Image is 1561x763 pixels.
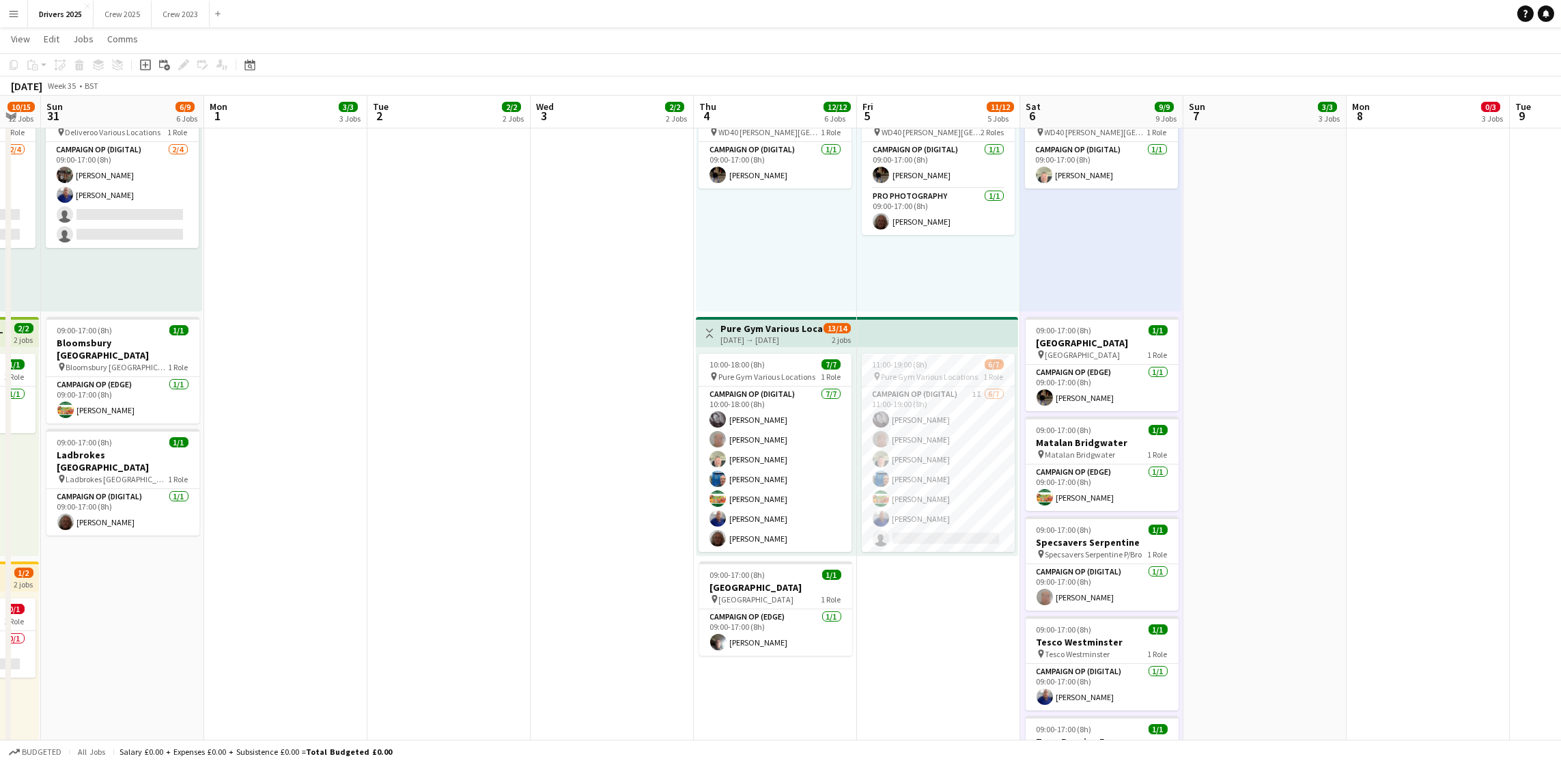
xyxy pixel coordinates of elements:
div: 2 Jobs [503,113,524,124]
span: Fri [862,100,873,113]
app-job-card: 09:00-17:00 (8h)1/1[GEOGRAPHIC_DATA] [GEOGRAPHIC_DATA]1 RoleCampaign Op (Edge)1/109:00-17:00 (8h)... [1026,317,1179,411]
h3: Pure Gym Various Locations [720,322,822,335]
span: 2/2 [502,102,521,112]
span: 1 Role [5,372,25,382]
span: 1/1 [1149,624,1168,635]
span: 1/1 [169,437,188,447]
app-card-role: Campaign Op (Edge)1/109:00-17:00 (8h)[PERSON_NAME] [1026,464,1179,511]
span: Sun [46,100,63,113]
span: Pure Gym Various Locations [882,372,979,382]
app-job-card: 09:00-17:00 (8h)1/1 WD40 [PERSON_NAME][GEOGRAPHIC_DATA]1 RoleCampaign Op (Digital)1/109:00-17:00 ... [699,109,852,189]
div: 2 jobs [14,578,33,589]
app-job-card: 09:00-17:00 (8h)1/1Bloomsbury [GEOGRAPHIC_DATA] Bloomsbury [GEOGRAPHIC_DATA]1 RoleCampaign Op (Ed... [46,317,199,424]
app-card-role: Campaign Op (Edge)1/109:00-17:00 (8h)[PERSON_NAME] [699,609,852,656]
span: Week 35 [45,81,79,91]
div: 6 Jobs [176,113,197,124]
span: 6 [1024,108,1041,124]
app-card-role: Campaign Op (Edge)1/109:00-17:00 (8h)[PERSON_NAME] [1026,365,1179,411]
span: 0/1 [5,604,25,614]
span: 1 Role [5,127,25,137]
span: WD40 [PERSON_NAME][GEOGRAPHIC_DATA] [1045,127,1147,137]
span: 11/12 [987,102,1014,112]
div: Salary £0.00 + Expenses £0.00 + Subsistence £0.00 = [119,747,392,757]
span: [GEOGRAPHIC_DATA] [1045,350,1121,360]
app-card-role: Campaign Op (Digital)1I6/711:00-19:00 (8h)[PERSON_NAME][PERSON_NAME][PERSON_NAME][PERSON_NAME][PE... [862,387,1015,552]
span: 3 [534,108,554,124]
h3: Ladbrokes [GEOGRAPHIC_DATA] [46,449,199,473]
span: 1/1 [1149,724,1168,734]
span: Deliveroo Various Locations [66,127,161,137]
app-job-card: 09:00-17:00 (8h)1/1Ladbrokes [GEOGRAPHIC_DATA] Ladbrokes [GEOGRAPHIC_DATA]1 RoleCampaign Op (Digi... [46,429,199,536]
span: Total Budgeted £0.00 [306,747,392,757]
div: 2 jobs [832,333,851,345]
app-card-role: Campaign Op (Digital)1/109:00-17:00 (8h)[PERSON_NAME] [1025,142,1178,189]
span: WD40 [PERSON_NAME][GEOGRAPHIC_DATA] [882,127,981,137]
h3: Matalan Bridgwater [1026,436,1179,449]
div: BST [85,81,98,91]
span: WD40 [PERSON_NAME][GEOGRAPHIC_DATA] [718,127,821,137]
h3: [GEOGRAPHIC_DATA] [699,581,852,594]
span: Sat [1026,100,1041,113]
span: Matalan Bridgwater [1045,449,1116,460]
span: Mon [1352,100,1370,113]
a: View [5,30,36,48]
button: Crew 2025 [94,1,152,27]
span: 10/15 [8,102,35,112]
span: 1 Role [1148,549,1168,559]
span: 09:00-17:00 (8h) [57,325,113,335]
span: 1 Role [1147,127,1167,137]
span: Tue [373,100,389,113]
h3: [GEOGRAPHIC_DATA] [1026,337,1179,349]
app-job-card: 10:00-18:00 (8h)7/7 Pure Gym Various Locations1 RoleCampaign Op (Digital)7/710:00-18:00 (8h)[PERS... [699,354,852,552]
span: 10:00-18:00 (8h) [709,359,765,370]
span: 1 Role [984,372,1004,382]
span: 3/3 [1318,102,1337,112]
span: 1/1 [1149,325,1168,335]
span: 09:00-17:00 (8h) [1037,724,1092,734]
span: 3/3 [339,102,358,112]
app-card-role: Campaign Op (Digital)1/109:00-17:00 (8h)[PERSON_NAME] [1026,564,1179,611]
span: 1 Role [821,372,841,382]
span: 09:00-17:00 (8h) [1037,325,1092,335]
app-job-card: 09:00-17:00 (8h)1/1Tesco Westminster Tesco Westminster1 RoleCampaign Op (Digital)1/109:00-17:00 (... [1026,616,1179,710]
div: [DATE] [11,79,42,93]
span: 2 [371,108,389,124]
span: 1/1 [1149,425,1168,435]
button: Crew 2023 [152,1,210,27]
a: Jobs [68,30,99,48]
span: 4 [697,108,716,124]
span: 09:00-17:00 (8h) [1037,624,1092,635]
span: 2/2 [14,323,33,333]
span: 6/7 [985,359,1004,370]
span: Tesco Westminster [1045,649,1110,659]
app-job-card: 09:00-17:00 (8h)1/1Specsavers Serpentine Specsavers Serpentine P/Bro1 RoleCampaign Op (Digital)1/... [1026,516,1179,611]
span: 1 Role [168,127,188,137]
span: 09:00-17:00 (8h) [1037,425,1092,435]
a: Edit [38,30,65,48]
div: 3 Jobs [1482,113,1503,124]
span: 1 Role [821,127,841,137]
div: 5 Jobs [987,113,1013,124]
span: 1/1 [169,325,188,335]
div: [DATE] → [DATE] [720,335,822,345]
span: 6/9 [175,102,195,112]
span: 1 Role [821,594,841,605]
span: 2/2 [665,102,684,112]
app-job-card: 11:00-19:00 (8h)6/7 Pure Gym Various Locations1 RoleCampaign Op (Digital)1I6/711:00-19:00 (8h)[PE... [862,354,1015,552]
div: 2 jobs [14,333,33,345]
span: Jobs [73,33,94,45]
span: Edit [44,33,59,45]
h3: Tesco Westminster [1026,636,1179,648]
app-job-card: 09:00-17:00 (8h)1/1[GEOGRAPHIC_DATA] [GEOGRAPHIC_DATA]1 RoleCampaign Op (Edge)1/109:00-17:00 (8h)... [699,561,852,656]
div: 3 Jobs [1319,113,1340,124]
span: 1/1 [5,359,25,370]
button: Drivers 2025 [28,1,94,27]
span: 1/1 [822,570,841,580]
span: Specsavers Serpentine P/Bro [1045,549,1142,559]
span: Comms [107,33,138,45]
span: 9/9 [1155,102,1174,112]
span: View [11,33,30,45]
span: 1/1 [1149,525,1168,535]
